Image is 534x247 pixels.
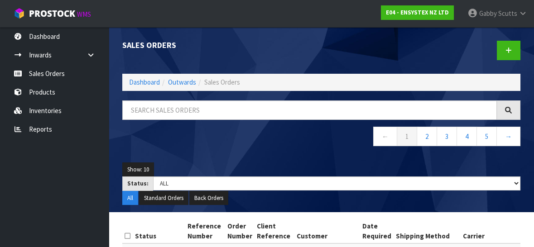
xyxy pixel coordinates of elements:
button: All [122,191,138,205]
a: Outwards [168,78,196,86]
a: → [496,127,520,146]
th: Status [133,219,185,243]
button: Show: 10 [122,162,154,177]
a: 3 [437,127,457,146]
th: Client Reference [255,219,294,243]
a: 5 [476,127,497,146]
strong: E04 - ENSYSTEX NZ LTD [386,9,449,16]
button: Back Orders [189,191,228,205]
th: Shipping Method [394,219,461,243]
span: ProStock [29,8,75,19]
span: Sales Orders [204,78,240,86]
strong: Status: [127,180,149,187]
a: 2 [417,127,437,146]
input: Search sales orders [122,100,497,120]
span: Gabby [479,9,497,18]
th: Carrier [461,219,518,243]
small: WMS [77,10,91,19]
a: Dashboard [129,78,160,86]
button: Standard Orders [139,191,188,205]
th: Customer [294,219,360,243]
a: 1 [397,127,417,146]
a: ← [373,127,397,146]
nav: Page navigation [122,127,520,149]
span: Scutts [498,9,517,18]
h1: Sales Orders [122,41,315,50]
th: Order Number [225,219,255,243]
th: Date Required [360,219,394,243]
th: Reference Number [185,219,225,243]
a: 4 [457,127,477,146]
img: cube-alt.png [14,8,25,19]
